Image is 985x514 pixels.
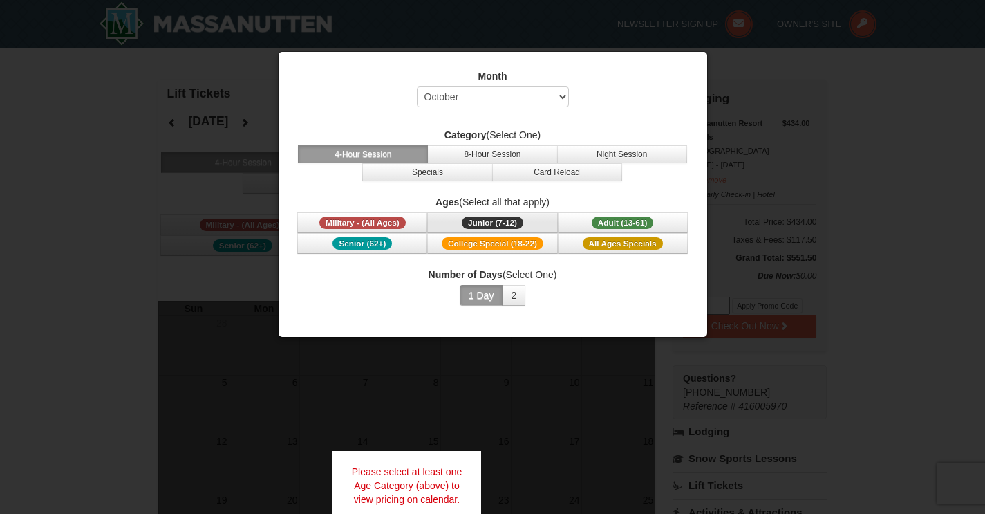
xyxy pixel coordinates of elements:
[558,212,688,233] button: Adult (13-61)
[427,233,557,254] button: College Special (18-22)
[429,269,503,280] strong: Number of Days
[444,129,487,140] strong: Category
[502,285,525,306] button: 2
[362,163,492,181] button: Specials
[583,237,663,250] span: All Ages Specials
[427,212,557,233] button: Junior (7-12)
[462,217,523,229] span: Junior (7-12)
[332,237,392,250] span: Senior (62+)
[478,71,507,82] strong: Month
[296,268,690,282] label: (Select One)
[558,233,688,254] button: All Ages Specials
[297,233,427,254] button: Senior (62+)
[460,285,503,306] button: 1 Day
[296,195,690,209] label: (Select all that apply)
[298,145,428,163] button: 4-Hour Session
[296,128,690,142] label: (Select One)
[557,145,687,163] button: Night Session
[319,217,406,229] span: Military - (All Ages)
[297,212,427,233] button: Military - (All Ages)
[435,196,459,208] strong: Ages
[492,163,622,181] button: Card Reload
[592,217,654,229] span: Adult (13-61)
[442,237,543,250] span: College Special (18-22)
[427,145,557,163] button: 8-Hour Session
